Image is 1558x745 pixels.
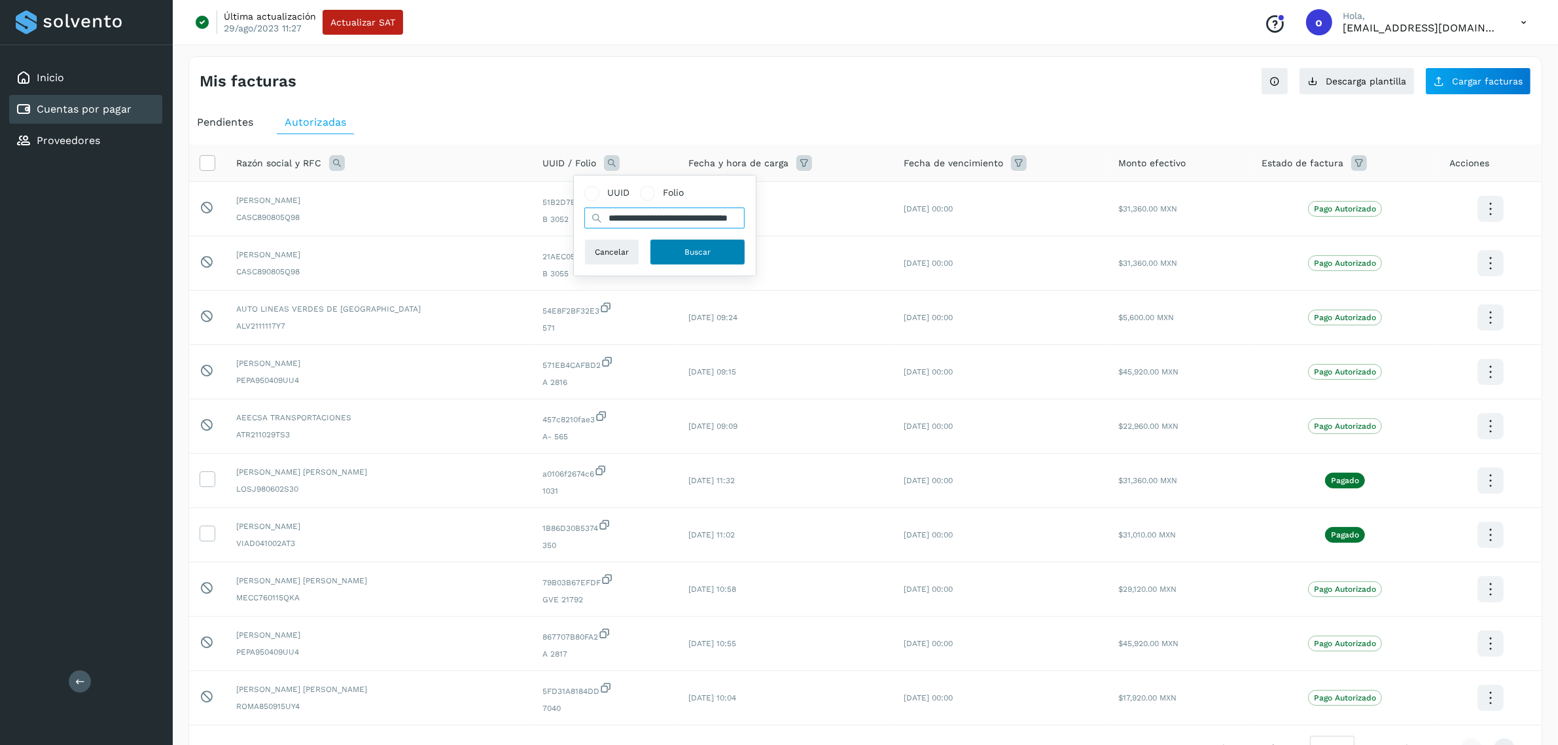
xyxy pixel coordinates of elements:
[904,156,1003,170] span: Fecha de vencimiento
[236,412,522,424] span: AEECSA TRANSPORTACIONES
[542,702,667,714] span: 7040
[688,313,737,322] span: [DATE] 09:24
[688,530,735,539] span: [DATE] 11:02
[688,639,736,648] span: [DATE] 10:55
[236,683,522,695] span: [PERSON_NAME] [PERSON_NAME]
[904,693,953,702] span: [DATE] 00:00
[224,22,302,34] p: 29/ago/2023 11:27
[688,693,736,702] span: [DATE] 10:04
[1331,476,1359,485] p: Pagado
[1118,204,1177,213] span: $31,360.00 MXN
[37,103,132,115] a: Cuentas por pagar
[904,313,953,322] span: [DATE] 00:00
[542,648,667,660] span: A 2817
[542,355,667,371] span: 571EB4CAFBD2
[1343,10,1500,22] p: Hola,
[542,192,667,208] span: 51B2D7B08FD5
[200,72,296,91] h4: Mis facturas
[1299,67,1415,95] button: Descarga plantilla
[904,530,953,539] span: [DATE] 00:00
[9,64,162,92] div: Inicio
[1118,259,1177,268] span: $31,360.00 MXN
[236,266,522,278] span: CASC890805Q98
[1314,313,1376,322] p: Pago Autorizado
[542,464,667,480] span: a0106f2674c6
[236,592,522,604] span: MECC760115QKA
[542,301,667,317] span: 54E8F2BF32E3
[1314,367,1376,376] p: Pago Autorizado
[904,476,953,485] span: [DATE] 00:00
[1118,422,1178,431] span: $22,960.00 MXN
[904,639,953,648] span: [DATE] 00:00
[236,156,321,170] span: Razón social y RFC
[37,134,100,147] a: Proveedores
[1118,530,1176,539] span: $31,010.00 MXN
[236,575,522,587] span: [PERSON_NAME] [PERSON_NAME]
[542,594,667,606] span: GVE 21792
[236,629,522,641] span: [PERSON_NAME]
[1331,530,1359,539] p: Pagado
[1262,156,1343,170] span: Estado de factura
[330,18,395,27] span: Actualizar SAT
[542,518,667,534] span: 1B86D30B5374
[688,585,736,594] span: [DATE] 10:58
[1450,156,1490,170] span: Acciones
[542,485,667,497] span: 1031
[542,213,667,225] span: B 3052
[1326,77,1406,86] span: Descarga plantilla
[1118,367,1178,376] span: $45,920.00 MXN
[1314,639,1376,648] p: Pago Autorizado
[236,374,522,386] span: PEPA950409UU4
[542,681,667,697] span: 5FD31A8184DD
[236,429,522,441] span: ATR211029TS3
[236,646,522,658] span: PEPA950409UU4
[542,627,667,643] span: 867707B80FA2
[236,320,522,332] span: ALV2111117Y7
[904,367,953,376] span: [DATE] 00:00
[542,268,667,280] span: B 3055
[688,156,788,170] span: Fecha y hora de carga
[37,71,64,84] a: Inicio
[542,573,667,589] span: 79B03B67EFDF
[542,431,667,443] span: A- 565
[542,376,667,388] span: A 2816
[1118,156,1186,170] span: Monto efectivo
[1452,77,1523,86] span: Cargar facturas
[904,422,953,431] span: [DATE] 00:00
[1118,585,1177,594] span: $29,120.00 MXN
[236,520,522,532] span: [PERSON_NAME]
[236,194,522,206] span: [PERSON_NAME]
[904,259,953,268] span: [DATE] 00:00
[542,247,667,263] span: 21AEC05C1B3B
[1425,67,1531,95] button: Cargar facturas
[542,156,596,170] span: UUID / Folio
[1118,693,1177,702] span: $17,920.00 MXN
[236,303,522,315] span: AUTO LINEAS VERDES DE [GEOGRAPHIC_DATA]
[1314,585,1376,594] p: Pago Autorizado
[1314,204,1376,213] p: Pago Autorizado
[9,126,162,155] div: Proveedores
[285,116,346,128] span: Autorizadas
[236,466,522,478] span: [PERSON_NAME] [PERSON_NAME]
[1118,639,1178,648] span: $45,920.00 MXN
[688,367,736,376] span: [DATE] 09:15
[9,95,162,124] div: Cuentas por pagar
[542,410,667,426] span: 457c8210fae3
[542,322,667,334] span: 571
[1343,22,1500,34] p: orlando@rfllogistics.com.mx
[688,476,735,485] span: [DATE] 11:32
[236,357,522,369] span: [PERSON_NAME]
[904,585,953,594] span: [DATE] 00:00
[904,204,953,213] span: [DATE] 00:00
[236,537,522,549] span: VIAD041002AT3
[236,211,522,223] span: CASC890805Q98
[1314,693,1376,702] p: Pago Autorizado
[236,700,522,712] span: ROMA850915UY4
[542,539,667,551] span: 350
[236,249,522,261] span: [PERSON_NAME]
[1314,259,1376,268] p: Pago Autorizado
[1118,476,1177,485] span: $31,360.00 MXN
[688,422,737,431] span: [DATE] 09:09
[224,10,316,22] p: Última actualización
